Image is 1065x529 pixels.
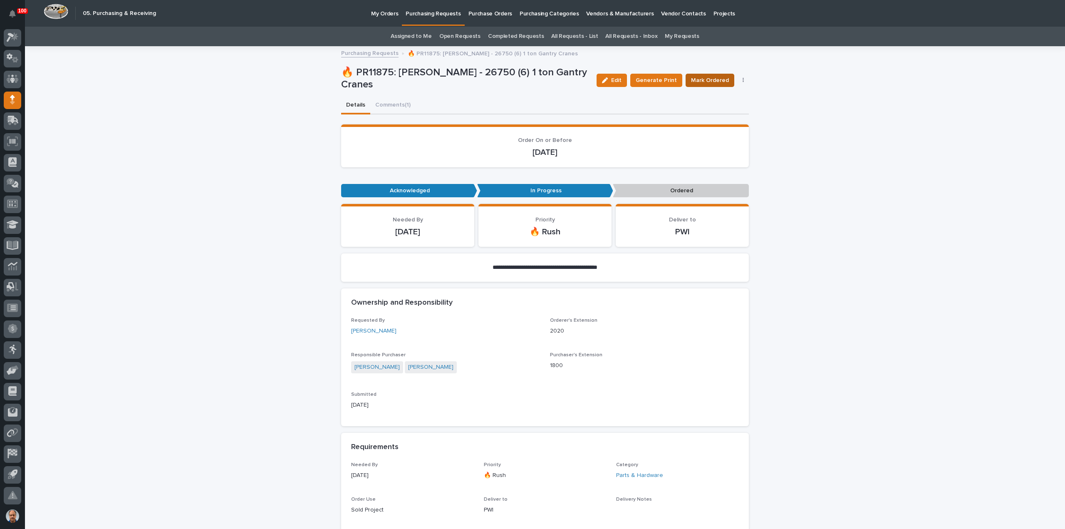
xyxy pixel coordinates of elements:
[616,497,652,502] span: Delivery Notes
[550,327,739,335] p: 2020
[636,76,677,84] span: Generate Print
[351,401,540,410] p: [DATE]
[370,97,416,114] button: Comments (1)
[613,184,749,198] p: Ordered
[351,506,474,514] p: Sold Project
[4,5,21,22] button: Notifications
[439,27,480,46] a: Open Requests
[341,48,399,57] a: Purchasing Requests
[665,27,699,46] a: My Requests
[669,217,696,223] span: Deliver to
[351,462,378,467] span: Needed By
[354,363,400,372] a: [PERSON_NAME]
[484,462,501,467] span: Priority
[351,471,474,480] p: [DATE]
[341,67,590,91] p: 🔥 PR11875: [PERSON_NAME] - 26750 (6) 1 ton Gantry Cranes
[393,217,423,223] span: Needed By
[550,318,597,323] span: Orderer's Extension
[616,471,663,480] a: Parts & Hardware
[351,353,406,358] span: Responsible Purchaser
[518,137,572,143] span: Order On or Before
[351,147,739,157] p: [DATE]
[341,97,370,114] button: Details
[535,217,555,223] span: Priority
[351,327,396,335] a: [PERSON_NAME]
[484,471,607,480] p: 🔥 Rush
[83,10,156,17] h2: 05. Purchasing & Receiving
[341,184,477,198] p: Acknowledged
[626,227,739,237] p: PWI
[10,10,21,23] div: Notifications100
[550,353,602,358] span: Purchaser's Extension
[351,443,399,452] h2: Requirements
[484,497,508,502] span: Deliver to
[691,76,729,84] span: Mark Ordered
[551,27,598,46] a: All Requests - List
[484,506,607,514] p: PWI
[4,507,21,525] button: users-avatar
[44,4,68,19] img: Workspace Logo
[351,318,385,323] span: Requested By
[351,392,376,397] span: Submitted
[488,227,602,237] p: 🔥 Rush
[351,227,464,237] p: [DATE]
[605,27,657,46] a: All Requests - Inbox
[408,48,578,57] p: 🔥 PR11875: [PERSON_NAME] - 26750 (6) 1 ton Gantry Cranes
[611,77,622,83] span: Edit
[616,462,638,467] span: Category
[488,27,544,46] a: Completed Requests
[597,74,627,87] button: Edit
[391,27,432,46] a: Assigned to Me
[351,497,376,502] span: Order Use
[351,298,453,308] h2: Ownership and Responsibility
[477,184,613,198] p: In Progress
[18,8,27,14] p: 100
[550,361,739,370] p: 1800
[686,74,734,87] button: Mark Ordered
[630,74,682,87] button: Generate Print
[408,363,453,372] a: [PERSON_NAME]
